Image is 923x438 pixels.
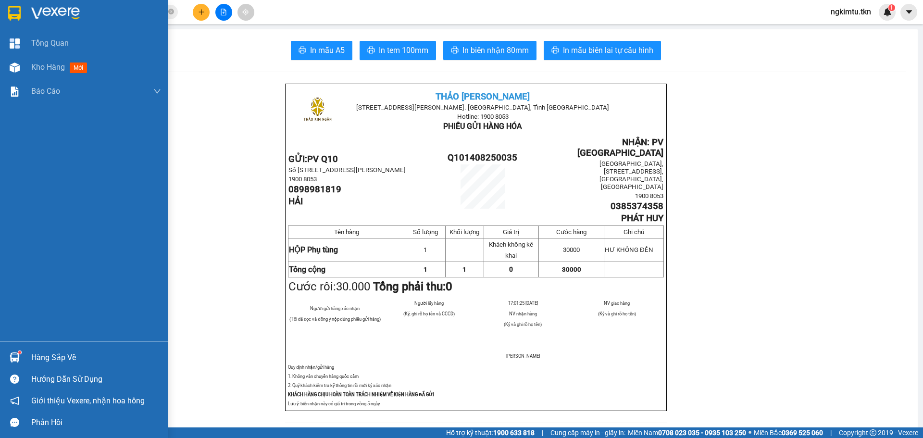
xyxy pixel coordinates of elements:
span: NHẬN: PV [GEOGRAPHIC_DATA] [577,137,663,158]
span: NV nhận hàng [509,311,537,316]
span: 1900 8053 [288,175,317,183]
span: 1 [890,4,893,11]
span: 0 [509,265,513,273]
span: caret-down [905,8,913,16]
span: Giá trị [503,228,519,236]
strong: 0708 023 035 - 0935 103 250 [658,429,746,437]
img: warehouse-icon [10,352,20,363]
img: logo [294,87,341,135]
span: Khối lượng [449,228,479,236]
span: Miền Bắc [754,427,823,438]
span: Khách không kê khai [489,241,533,259]
span: 30.000 [336,280,370,293]
button: printerIn mẫu A5 [291,41,352,60]
span: 17:01:25 [DATE] [508,300,538,306]
button: file-add [215,4,232,21]
span: printer [299,46,306,55]
button: printerIn tem 100mm [360,41,436,60]
button: aim [237,4,254,21]
span: 1900 8053 [635,192,663,200]
span: | [830,427,832,438]
button: caret-down [900,4,917,21]
span: 1 [424,246,427,253]
span: 0 [446,280,452,293]
span: Số [STREET_ADDRESS][PERSON_NAME] [288,166,406,174]
strong: 1900 633 818 [493,429,535,437]
span: Cung cấp máy in - giấy in: [550,427,625,438]
span: Cước hàng [556,228,586,236]
span: [STREET_ADDRESS][PERSON_NAME]. [GEOGRAPHIC_DATA], Tỉnh [GEOGRAPHIC_DATA] [356,104,609,111]
strong: KHÁCH HÀNG CHỊU HOÀN TOÀN TRÁCH NHIỆM VỀ KIỆN HÀNG ĐÃ GỬI [288,392,434,397]
span: In tem 100mm [379,44,428,56]
span: Ghi chú [624,228,644,236]
span: Số lượng [413,228,438,236]
span: file-add [220,9,227,15]
span: 1 [462,266,466,273]
span: down [153,88,161,95]
strong: 0369 525 060 [782,429,823,437]
span: Tên hàng [334,228,359,236]
button: printerIn biên nhận 80mm [443,41,536,60]
span: message [10,418,19,427]
span: (Ký và ghi rõ họ tên) [504,322,542,327]
span: Hỗ trợ kỹ thuật: [446,427,535,438]
span: Báo cáo [31,85,60,97]
img: dashboard-icon [10,38,20,49]
span: Hotline: 1900 8053 [457,113,509,120]
span: ⚪️ [748,431,751,435]
strong: Tổng phải thu: [373,280,452,293]
img: logo-vxr [8,6,21,21]
img: solution-icon [10,87,20,97]
span: HỘP Phụ tùng [289,245,338,254]
sup: 1 [888,4,895,11]
span: Miền Nam [628,427,746,438]
span: Lưu ý: biên nhận này có giá trị trong vòng 5 ngày [288,401,380,406]
span: [GEOGRAPHIC_DATA], [STREET_ADDRESS], [GEOGRAPHIC_DATA], [GEOGRAPHIC_DATA] [599,160,663,190]
span: 0898981819 [288,184,341,195]
span: PHÁT HUY [621,213,663,224]
span: In mẫu biên lai tự cấu hình [563,44,653,56]
span: Người gửi hàng xác nhận [310,306,360,311]
span: 30000 [562,266,581,273]
button: plus [193,4,210,21]
span: close-circle [168,9,174,14]
span: In mẫu A5 [310,44,345,56]
span: Quy định nhận/gửi hàng [288,364,334,370]
span: HƯ KHÔNG ĐỀN [605,246,653,253]
span: THẢO [PERSON_NAME] [436,91,530,102]
span: Tổng Quan [31,37,69,49]
span: notification [10,396,19,405]
span: (Tôi đã đọc và đồng ý nộp đúng phiếu gửi hàng) [289,316,381,322]
span: PHIẾU GỬI HÀNG HÓA [443,122,522,131]
strong: Tổng cộng [289,265,325,274]
span: printer [367,46,375,55]
span: 2. Quý khách kiểm tra kỹ thông tin rồi mới ký xác nhận [288,383,391,388]
span: In biên nhận 80mm [462,44,529,56]
span: 0385374358 [611,201,663,212]
strong: GỬI: [288,154,338,164]
span: | [542,427,543,438]
sup: 1 [18,351,21,354]
span: [PERSON_NAME] [506,353,540,359]
span: Kho hàng [31,63,65,72]
span: printer [451,46,459,55]
span: aim [242,9,249,15]
span: NV giao hàng [604,300,630,306]
span: Giới thiệu Vexere, nhận hoa hồng [31,395,145,407]
img: icon-new-feature [883,8,892,16]
img: warehouse-icon [10,63,20,73]
span: PV Q10 [307,154,338,164]
span: ngkimtu.tkn [823,6,879,18]
div: Hàng sắp về [31,350,161,365]
span: (Ký, ghi rõ họ tên và CCCD) [403,311,455,316]
div: Phản hồi [31,415,161,430]
span: Cước rồi: [288,280,452,293]
span: plus [198,9,205,15]
span: 1. Không vân chuyển hàng quốc cấm [288,374,359,379]
span: 1 [424,266,427,273]
span: close-circle [168,8,174,17]
span: Q101408250035 [448,152,517,163]
button: printerIn mẫu biên lai tự cấu hình [544,41,661,60]
div: Hướng dẫn sử dụng [31,372,161,387]
span: (Ký và ghi rõ họ tên) [598,311,636,316]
